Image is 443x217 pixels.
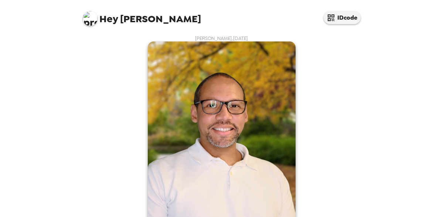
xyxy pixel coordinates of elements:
span: [PERSON_NAME] [83,7,201,24]
img: profile pic [83,11,98,26]
button: IDcode [324,11,361,24]
span: Hey [99,12,118,26]
span: [PERSON_NAME] , [DATE] [195,35,248,41]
